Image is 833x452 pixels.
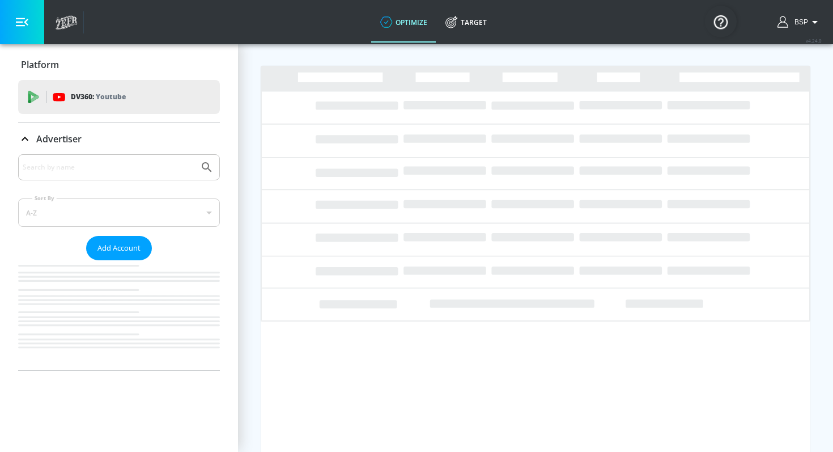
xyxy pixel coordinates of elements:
[18,260,220,370] nav: list of Advertiser
[806,37,822,44] span: v 4.24.0
[436,2,496,43] a: Target
[21,58,59,71] p: Platform
[18,123,220,155] div: Advertiser
[32,195,57,202] label: Sort By
[96,91,126,103] p: Youtube
[777,15,822,29] button: BSP
[18,154,220,370] div: Advertiser
[18,198,220,227] div: A-Z
[23,160,194,175] input: Search by name
[371,2,436,43] a: optimize
[97,242,141,255] span: Add Account
[71,91,126,103] p: DV360:
[86,236,152,260] button: Add Account
[18,80,220,114] div: DV360: Youtube
[36,133,82,145] p: Advertiser
[705,6,737,37] button: Open Resource Center
[18,49,220,81] div: Platform
[790,18,808,26] span: login as: bsp_linking@zefr.com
